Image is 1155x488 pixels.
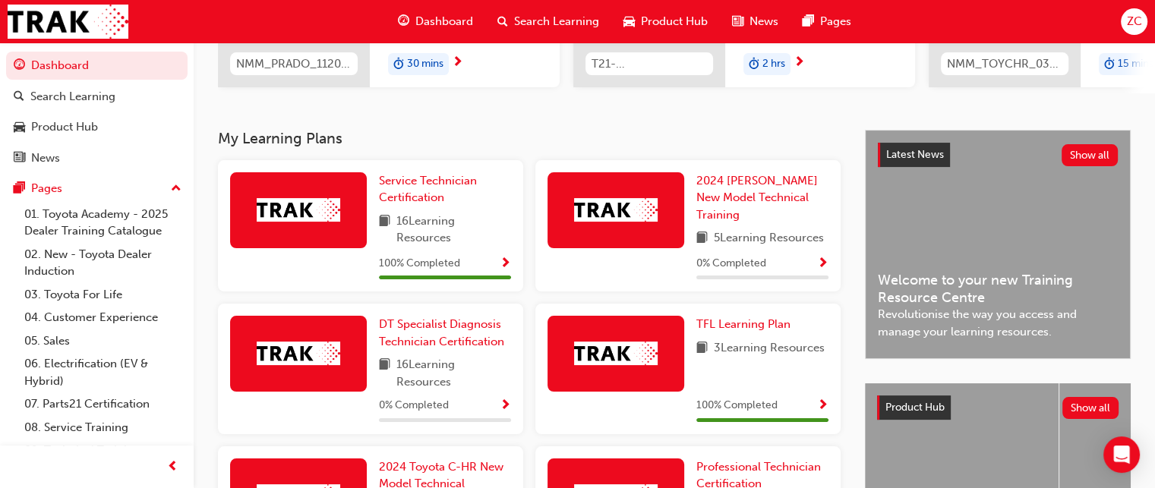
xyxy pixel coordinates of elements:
[878,143,1118,167] a: Latest NewsShow all
[257,198,340,222] img: Trak
[18,306,188,329] a: 04. Customer Experience
[696,172,828,224] a: 2024 [PERSON_NAME] New Model Technical Training
[393,55,404,74] span: duration-icon
[696,316,797,333] a: TFL Learning Plan
[18,203,188,243] a: 01. Toyota Academy - 2025 Dealer Training Catalogue
[452,56,463,70] span: next-icon
[696,255,766,272] span: 0 % Completed
[720,6,791,37] a: news-iconNews
[18,392,188,416] a: 07. Parts21 Certification
[379,172,511,206] a: Service Technician Certification
[817,399,828,413] span: Show Progress
[6,49,188,175] button: DashboardSearch LearningProduct HubNews
[257,342,340,365] img: Trak
[379,213,390,247] span: book-icon
[18,283,188,307] a: 03. Toyota For Life
[623,12,635,31] span: car-icon
[18,329,188,353] a: 05. Sales
[497,12,508,31] span: search-icon
[803,12,814,31] span: pages-icon
[514,13,599,30] span: Search Learning
[500,257,511,271] span: Show Progress
[611,6,720,37] a: car-iconProduct Hub
[500,254,511,273] button: Show Progress
[886,148,944,161] span: Latest News
[574,342,658,365] img: Trak
[18,352,188,392] a: 06. Electrification (EV & Hybrid)
[1062,144,1119,166] button: Show all
[641,13,708,30] span: Product Hub
[762,55,785,73] span: 2 hrs
[396,356,511,390] span: 16 Learning Resources
[218,130,841,147] h3: My Learning Plans
[6,52,188,80] a: Dashboard
[877,395,1119,420] a: Product HubShow all
[14,182,25,196] span: pages-icon
[696,229,708,248] span: book-icon
[379,316,511,350] a: DT Specialist Diagnosis Technician Certification
[6,83,188,111] a: Search Learning
[485,6,611,37] a: search-iconSearch Learning
[379,174,477,205] span: Service Technician Certification
[1121,8,1147,35] button: ZC
[171,179,181,199] span: up-icon
[6,175,188,203] button: Pages
[696,397,778,414] span: 100 % Completed
[236,55,352,73] span: NMM_PRADO_112024_MODULE_1
[396,213,511,247] span: 16 Learning Resources
[749,55,759,74] span: duration-icon
[817,396,828,415] button: Show Progress
[878,306,1118,340] span: Revolutionise the way you access and manage your learning resources.
[817,257,828,271] span: Show Progress
[500,396,511,415] button: Show Progress
[14,90,24,104] span: search-icon
[14,152,25,165] span: news-icon
[31,150,60,167] div: News
[398,12,409,31] span: guage-icon
[878,272,1118,306] span: Welcome to your new Training Resource Centre
[1118,55,1153,73] span: 15 mins
[885,401,945,414] span: Product Hub
[791,6,863,37] a: pages-iconPages
[817,254,828,273] button: Show Progress
[1062,397,1119,419] button: Show all
[6,144,188,172] a: News
[1103,436,1140,473] div: Open Intercom Messenger
[407,55,443,73] span: 30 mins
[1104,55,1115,74] span: duration-icon
[820,13,851,30] span: Pages
[574,198,658,222] img: Trak
[31,118,98,136] div: Product Hub
[14,121,25,134] span: car-icon
[18,243,188,283] a: 02. New - Toyota Dealer Induction
[696,317,791,331] span: TFL Learning Plan
[1126,13,1141,30] span: ZC
[167,458,178,477] span: prev-icon
[714,229,824,248] span: 5 Learning Resources
[794,56,805,70] span: next-icon
[592,55,707,73] span: T21-FOD_HVIS_PREREQ
[732,12,743,31] span: news-icon
[6,113,188,141] a: Product Hub
[18,439,188,462] a: 09. Technical Training
[379,356,390,390] span: book-icon
[31,180,62,197] div: Pages
[379,255,460,272] span: 100 % Completed
[386,6,485,37] a: guage-iconDashboard
[696,339,708,358] span: book-icon
[749,13,778,30] span: News
[714,339,825,358] span: 3 Learning Resources
[696,174,818,222] span: 2024 [PERSON_NAME] New Model Technical Training
[865,130,1131,359] a: Latest NewsShow allWelcome to your new Training Resource CentreRevolutionise the way you access a...
[947,55,1062,73] span: NMM_TOYCHR_032024_MODULE_1
[8,5,128,39] img: Trak
[415,13,473,30] span: Dashboard
[379,317,504,348] span: DT Specialist Diagnosis Technician Certification
[30,88,115,105] div: Search Learning
[500,399,511,413] span: Show Progress
[14,59,25,73] span: guage-icon
[18,416,188,439] a: 08. Service Training
[379,397,449,414] span: 0 % Completed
